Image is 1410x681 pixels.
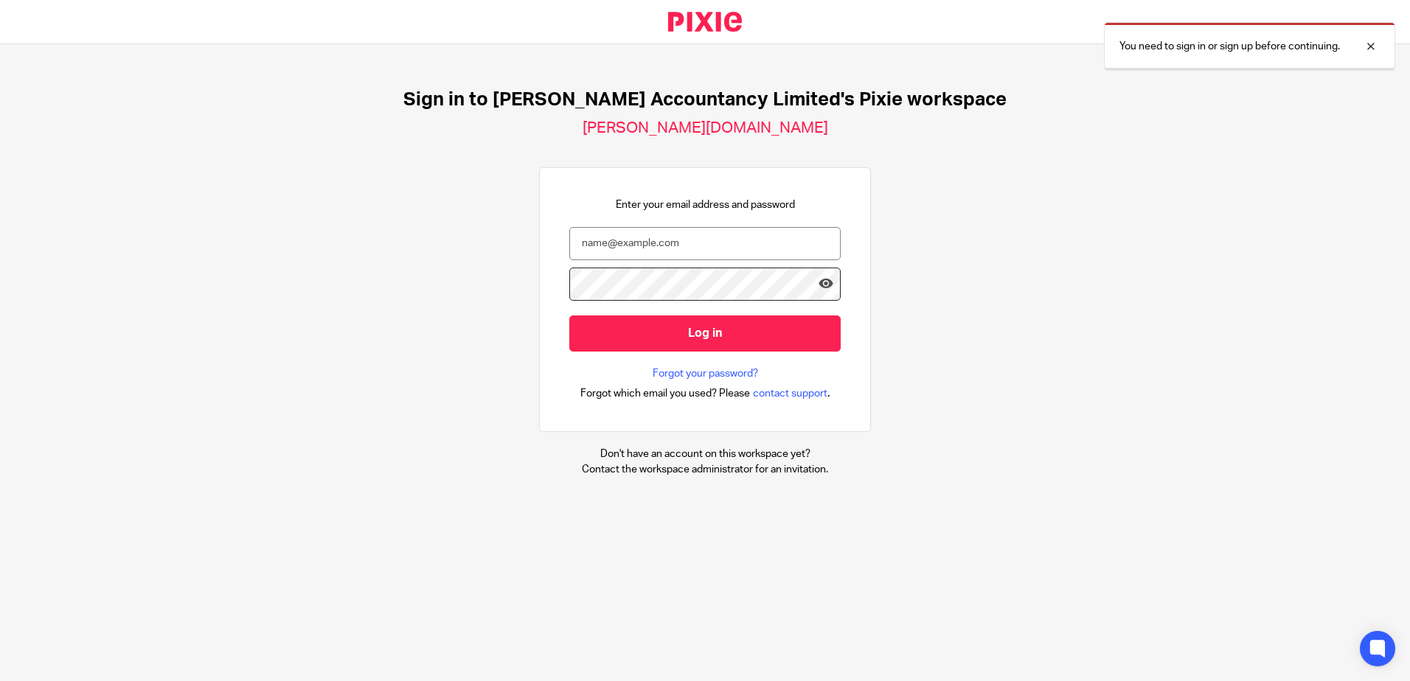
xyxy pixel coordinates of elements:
[582,447,828,461] p: Don't have an account on this workspace yet?
[403,88,1007,111] h1: Sign in to [PERSON_NAME] Accountancy Limited's Pixie workspace
[583,119,828,138] h2: [PERSON_NAME][DOMAIN_NAME]
[569,315,841,352] input: Log in
[569,227,841,260] input: name@example.com
[580,386,750,401] span: Forgot which email you used? Please
[580,385,830,402] div: .
[582,462,828,477] p: Contact the workspace administrator for an invitation.
[616,198,795,212] p: Enter your email address and password
[653,366,758,381] a: Forgot your password?
[753,386,827,401] span: contact support
[1119,39,1340,54] p: You need to sign in or sign up before continuing.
